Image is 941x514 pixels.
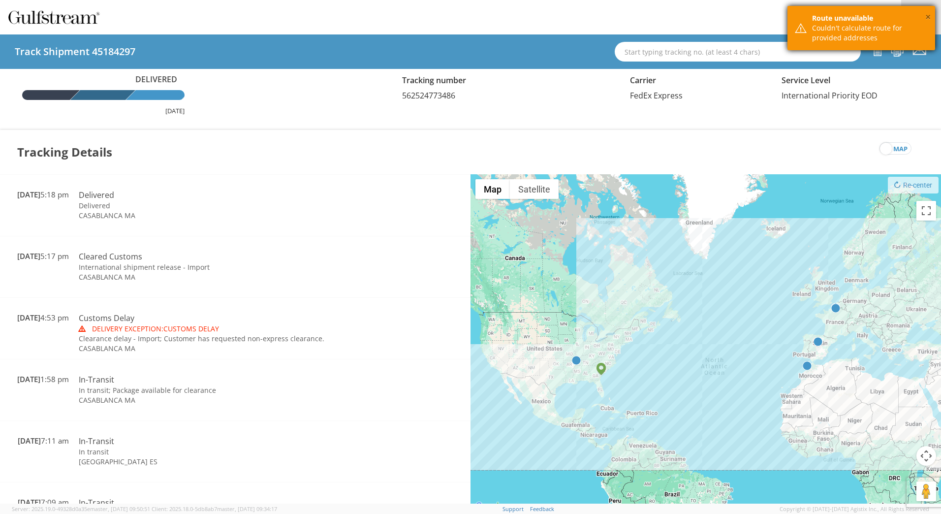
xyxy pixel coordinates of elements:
[79,313,134,323] span: Customs Delay
[217,505,277,513] span: master, [DATE] 09:34:17
[812,23,928,43] div: Couldn't calculate route for provided addresses
[402,90,455,101] span: 562524773486
[22,106,185,116] div: [DATE]
[473,500,505,513] img: Google
[79,251,142,262] span: Cleared Customs
[893,143,908,155] span: map
[74,447,353,457] td: In transit
[79,374,114,385] span: In-Transit
[530,505,554,513] a: Feedback
[502,505,524,513] a: Support
[510,179,559,199] button: Show satellite imagery
[17,251,40,261] span: [DATE]
[18,497,69,507] span: 7:09 am
[615,42,861,62] input: Start typing tracking no. (at least 4 chars)
[12,505,150,513] span: Server: 2025.19.0-49328d0a35e
[92,324,163,333] span: Delivery Exception:
[402,76,615,85] h5: Tracking number
[17,190,40,199] span: [DATE]
[79,436,114,447] span: In-Transit
[17,313,40,322] span: [DATE]
[7,9,100,26] img: gulfstream-logo-030f482cb65ec2084a9d.png
[79,190,114,200] span: Delivered
[916,446,936,466] button: Map camera controls
[925,10,931,25] button: ×
[15,46,135,57] h4: Track Shipment 45184297
[74,344,353,353] td: CASABLANCA MA
[90,505,150,513] span: master, [DATE] 09:50:51
[74,395,353,405] td: CASABLANCA MA
[74,201,353,211] td: Delivered
[79,324,219,333] span: Customs Delay
[130,74,185,85] span: Delivered
[17,374,69,384] span: 1:58 pm
[18,497,41,507] span: [DATE]
[812,13,928,23] div: Route unavailable
[17,190,69,199] span: 5:18 pm
[17,313,69,322] span: 4:53 pm
[18,436,41,446] span: [DATE]
[916,201,936,221] button: Toggle fullscreen view
[888,177,939,193] button: Re-center
[18,436,69,446] span: 7:11 am
[74,385,353,395] td: In transit; Package available for clearance
[17,374,40,384] span: [DATE]
[473,500,505,513] a: Open this area in Google Maps (opens a new window)
[74,262,353,272] td: International shipment release - Import
[782,76,919,85] h5: Service Level
[630,90,683,101] span: FedEx Express
[74,211,353,221] td: CASABLANCA MA
[74,457,353,467] td: [GEOGRAPHIC_DATA] ES
[782,90,878,101] span: International Priority EOD
[475,179,510,199] button: Show street map
[152,505,277,513] span: Client: 2025.18.0-5db8ab7
[74,272,353,282] td: CASABLANCA MA
[74,334,353,344] td: Clearance delay - Import; Customer has requested non-express clearance.
[17,251,69,261] span: 5:17 pm
[17,130,112,174] h3: Tracking Details
[780,505,929,513] span: Copyright © [DATE]-[DATE] Agistix Inc., All Rights Reserved
[630,76,767,85] h5: Carrier
[79,497,114,508] span: In-Transit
